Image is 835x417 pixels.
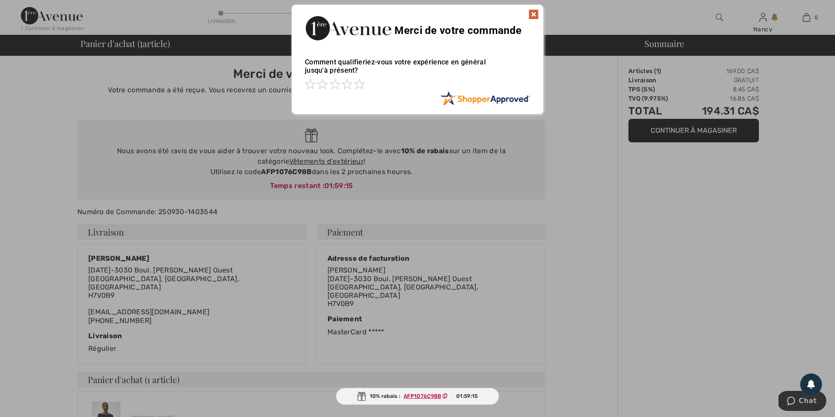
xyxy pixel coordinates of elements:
span: Merci de votre commande [394,24,521,37]
div: 10% rabais : [336,388,499,405]
ins: AFP1076C98B [404,393,441,399]
img: x [528,9,539,20]
div: Comment qualifieriez-vous votre expérience en général jusqu'à présent? [305,49,530,91]
span: 01:59:15 [456,392,478,400]
img: Merci de votre commande [305,13,392,43]
img: Gift.svg [357,392,366,401]
span: Chat [20,6,38,14]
